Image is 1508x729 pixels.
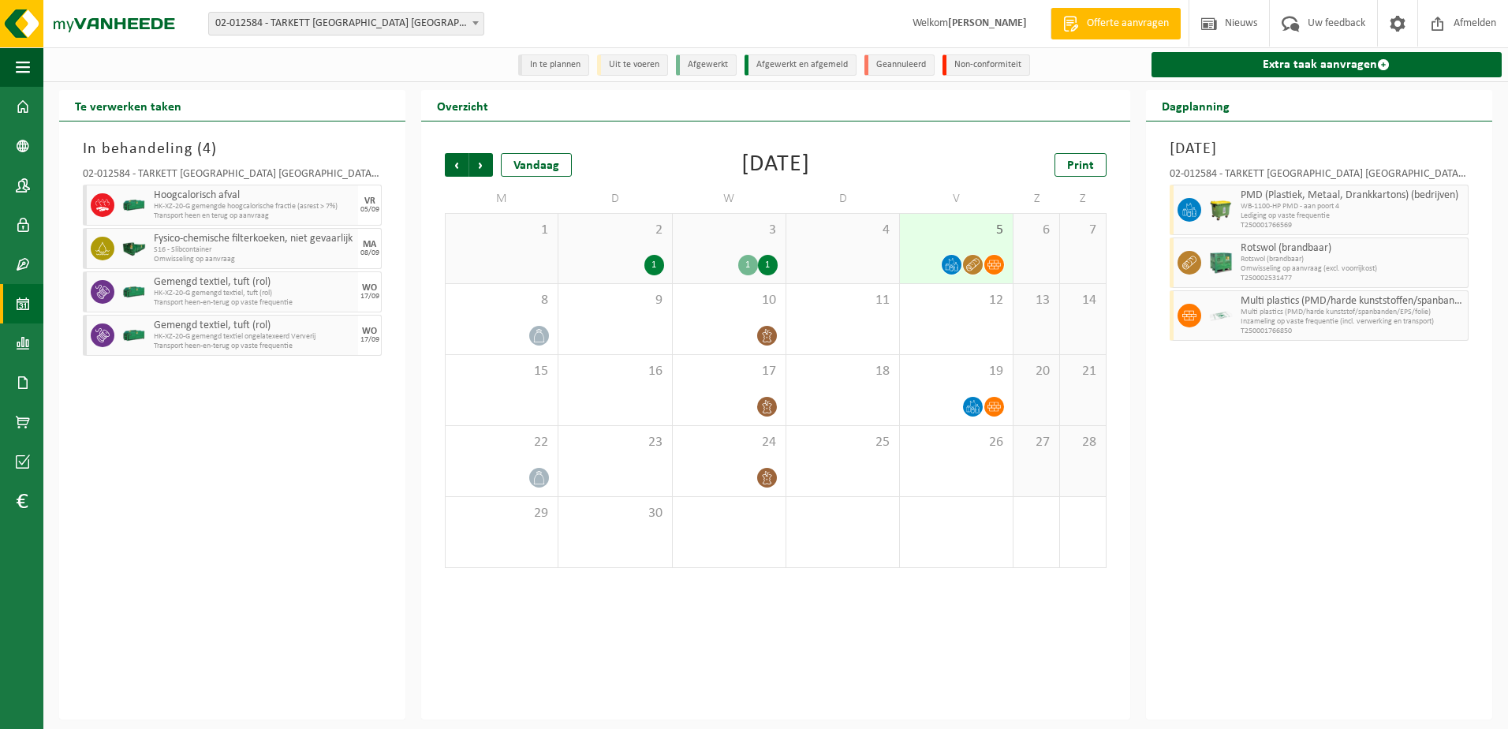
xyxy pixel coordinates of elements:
span: 6 [1021,222,1051,239]
span: HK-XZ-20-G gemengd textiel ongelatexeerd Ververij [154,332,354,342]
div: 05/09 [360,206,379,214]
a: Extra taak aanvragen [1152,52,1502,77]
h2: Overzicht [421,90,504,121]
span: 10 [681,292,778,309]
img: HK-XZ-20-GN-00 [122,193,146,217]
span: 1 [454,222,550,239]
div: WO [362,327,377,336]
img: PB-HB-1400-HPE-GN-01 [1209,251,1233,275]
span: T250001766569 [1241,221,1464,230]
span: WB-1100-HP PMD - aan poort 4 [1241,202,1464,211]
span: Offerte aanvragen [1083,16,1173,32]
span: 18 [794,363,891,380]
span: T250001766850 [1241,327,1464,336]
h2: Te verwerken taken [59,90,197,121]
span: Volgende [469,153,493,177]
li: Uit te voeren [597,54,668,76]
li: Afgewerkt en afgemeld [745,54,857,76]
span: Fysico-chemische filterkoeken, niet gevaarlijk [154,233,354,245]
span: 11 [794,292,891,309]
span: PMD (Plastiek, Metaal, Drankkartons) (bedrijven) [1241,189,1464,202]
div: 1 [738,255,758,275]
div: 08/09 [360,249,379,257]
span: 16 [566,363,663,380]
span: HK-XZ-20-G gemengd textiel, tuft (rol) [154,289,354,298]
div: 17/09 [360,336,379,344]
span: 24 [681,434,778,451]
span: 29 [454,505,550,522]
img: WB-1100-HPE-GN-50 [1209,198,1233,222]
li: In te plannen [518,54,589,76]
span: 2 [566,222,663,239]
div: 1 [644,255,664,275]
span: 02-012584 - TARKETT DENDERMONDE NV - DENDERMONDE [209,13,483,35]
span: Multi plastics (PMD/harde kunststof/spanbanden/EPS/folie) [1241,308,1464,317]
span: Omwisseling op aanvraag (excl. voorrijkost) [1241,264,1464,274]
span: 4 [203,141,211,157]
span: Gemengd textiel, tuft (rol) [154,276,354,289]
span: S16 - Slibcontainer [154,245,354,255]
td: M [445,185,558,213]
span: Transport heen en terug op aanvraag [154,211,354,221]
span: 3 [681,222,778,239]
span: 02-012584 - TARKETT DENDERMONDE NV - DENDERMONDE [208,12,484,36]
span: 28 [1068,434,1098,451]
img: LP-SK-00500-LPE-16 [1209,304,1233,327]
span: 8 [454,292,550,309]
span: 19 [908,363,1005,380]
img: HK-XZ-20-GN-00 [122,323,146,347]
span: 7 [1068,222,1098,239]
a: Print [1054,153,1107,177]
div: 17/09 [360,293,379,301]
span: Hoogcalorisch afval [154,189,354,202]
span: 12 [908,292,1005,309]
span: Transport heen-en-terug op vaste frequentie [154,298,354,308]
span: 26 [908,434,1005,451]
td: Z [1013,185,1060,213]
td: D [786,185,900,213]
h3: [DATE] [1170,137,1469,161]
a: Offerte aanvragen [1051,8,1181,39]
span: Print [1067,159,1094,172]
span: Transport heen-en-terug op vaste frequentie [154,342,354,351]
div: [DATE] [741,153,810,177]
span: Rotswol (brandbaar) [1241,255,1464,264]
div: MA [363,240,376,249]
img: HK-XS-16-GN-00 [122,237,146,260]
span: T250002531477 [1241,274,1464,283]
div: 1 [758,255,778,275]
span: 20 [1021,363,1051,380]
h2: Dagplanning [1146,90,1245,121]
td: Z [1060,185,1107,213]
span: 27 [1021,434,1051,451]
span: Multi plastics (PMD/harde kunststoffen/spanbanden/EPS/folie naturel/folie gemengd) [1241,295,1464,308]
span: 17 [681,363,778,380]
li: Afgewerkt [676,54,737,76]
span: 25 [794,434,891,451]
span: 4 [794,222,891,239]
div: WO [362,283,377,293]
span: Inzameling op vaste frequentie (incl. verwerking en transport) [1241,317,1464,327]
span: Rotswol (brandbaar) [1241,242,1464,255]
td: V [900,185,1013,213]
h3: In behandeling ( ) [83,137,382,161]
span: Vorige [445,153,468,177]
span: Lediging op vaste frequentie [1241,211,1464,221]
li: Non-conformiteit [942,54,1030,76]
span: Omwisseling op aanvraag [154,255,354,264]
span: HK-XZ-20-G gemengde hoogcalorische fractie (asrest > 7%) [154,202,354,211]
li: Geannuleerd [864,54,935,76]
span: 13 [1021,292,1051,309]
div: 02-012584 - TARKETT [GEOGRAPHIC_DATA] [GEOGRAPHIC_DATA] - [GEOGRAPHIC_DATA] [1170,169,1469,185]
td: D [558,185,672,213]
img: HK-XZ-20-GN-00 [122,280,146,304]
strong: [PERSON_NAME] [948,17,1027,29]
span: Gemengd textiel, tuft (rol) [154,320,354,332]
span: 14 [1068,292,1098,309]
div: 02-012584 - TARKETT [GEOGRAPHIC_DATA] [GEOGRAPHIC_DATA] - [GEOGRAPHIC_DATA] [83,169,382,185]
span: 22 [454,434,550,451]
div: Vandaag [501,153,572,177]
span: 30 [566,505,663,522]
span: 15 [454,363,550,380]
span: 5 [908,222,1005,239]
